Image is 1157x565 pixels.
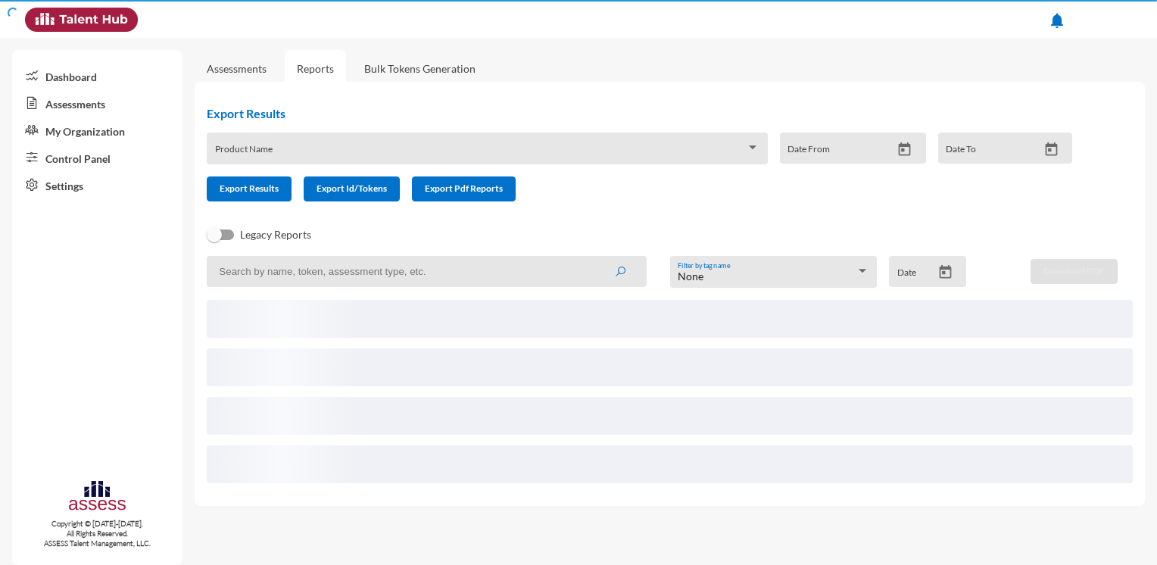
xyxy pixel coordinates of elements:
h2: Export Results [207,106,1084,120]
a: Dashboard [12,62,182,89]
button: Open calendar [891,142,918,158]
a: Bulk Tokens Generation [352,50,488,87]
a: Settings [12,171,182,198]
button: Download PDF [1031,259,1118,284]
button: Open calendar [1038,142,1065,158]
a: Reports [285,50,346,87]
button: Open calendar [932,264,959,280]
span: Legacy Reports [240,226,311,244]
span: Export Results [220,183,279,194]
button: Export Id/Tokens [304,176,400,201]
a: Assessments [12,89,182,117]
span: Download PDF [1043,265,1105,276]
input: Search by name, token, assessment type, etc. [207,256,647,287]
a: Control Panel [12,144,182,171]
span: None [678,270,703,282]
button: Export Pdf Reports [412,176,516,201]
p: Copyright © [DATE]-[DATE]. All Rights Reserved. ASSESS Talent Management, LLC. [12,519,182,548]
span: Export Pdf Reports [425,183,503,194]
img: assesscompany-logo.png [67,479,127,516]
button: Export Results [207,176,292,201]
mat-icon: notifications [1048,11,1066,30]
span: Export Id/Tokens [317,183,387,194]
a: My Organization [12,117,182,144]
a: Assessments [207,62,267,75]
